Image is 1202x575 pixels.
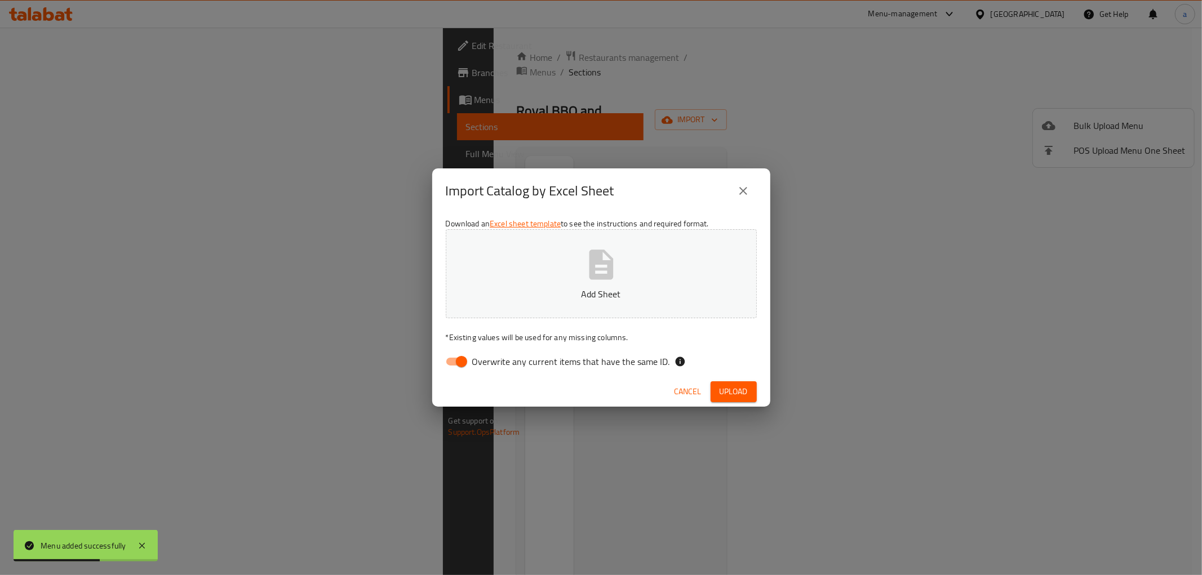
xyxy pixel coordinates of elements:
p: Add Sheet [463,287,739,301]
h2: Import Catalog by Excel Sheet [446,182,614,200]
button: Cancel [670,381,706,402]
span: Cancel [675,385,702,399]
p: Existing values will be used for any missing columns. [446,332,757,343]
button: close [730,177,757,204]
svg: If the overwrite option isn't selected, then the items that match an existing ID will be ignored ... [675,356,686,367]
button: Add Sheet [446,229,757,318]
a: Excel sheet template [490,216,561,231]
div: Menu added successfully [41,540,126,552]
span: Overwrite any current items that have the same ID. [472,355,670,368]
span: Upload [720,385,748,399]
div: Download an to see the instructions and required format. [432,213,770,377]
button: Upload [711,381,757,402]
